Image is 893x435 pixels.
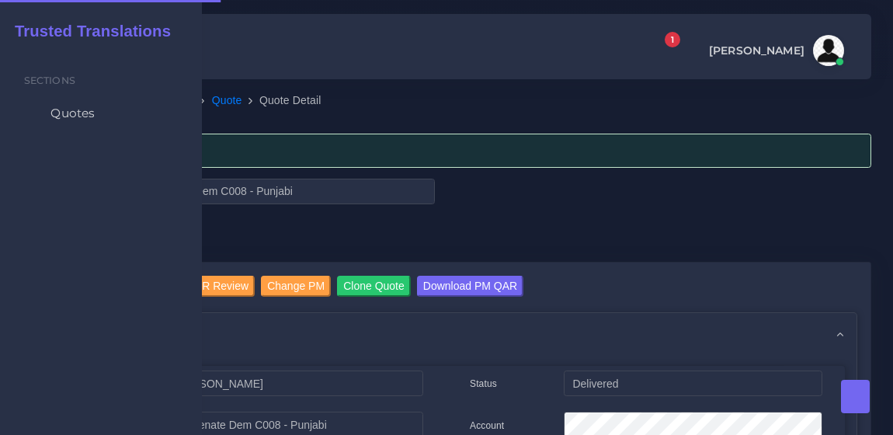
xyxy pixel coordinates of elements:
[470,419,504,433] label: Account
[470,377,497,391] label: Status
[22,134,871,168] div: Quote Delivered
[813,35,844,66] img: avatar
[24,75,75,86] span: Sections
[651,40,678,61] a: 1
[337,276,411,297] input: Clone Quote
[242,92,321,109] li: Quote Detail
[4,22,171,40] h2: Trusted Translations
[50,105,95,122] span: Quotes
[665,32,680,47] span: 1
[261,276,331,297] input: Change PM
[37,313,857,353] div: Quote information
[12,97,190,130] a: Quotes
[212,92,242,109] a: Quote
[417,276,523,297] input: Download PM QAR
[701,35,850,66] a: [PERSON_NAME]avatar
[709,45,804,56] span: [PERSON_NAME]
[4,19,171,44] a: Trusted Translations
